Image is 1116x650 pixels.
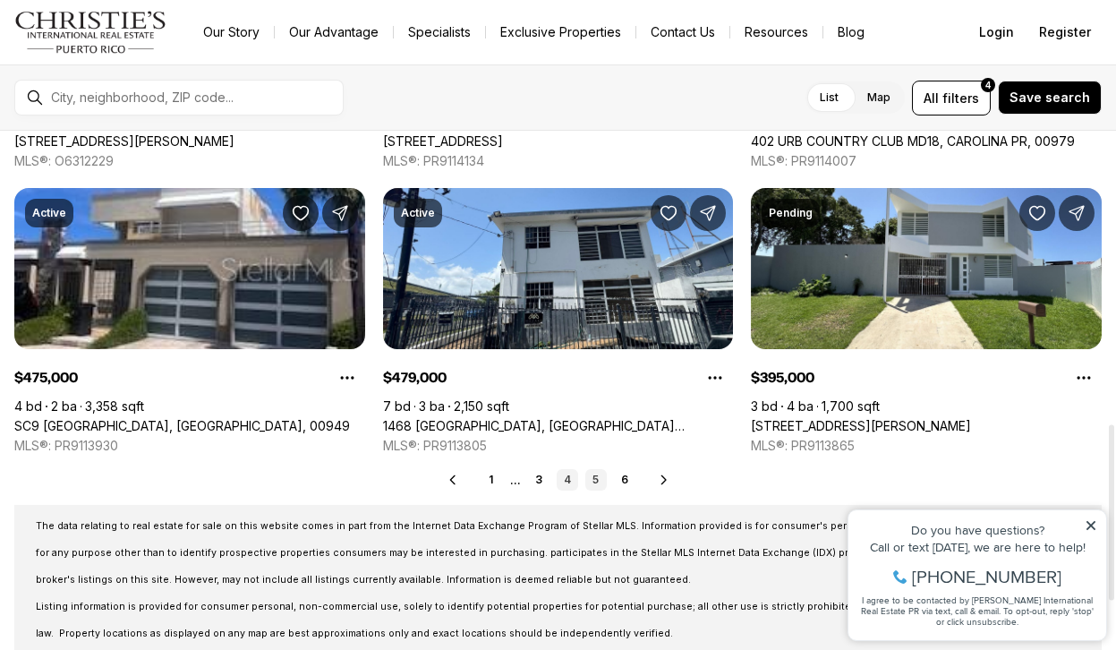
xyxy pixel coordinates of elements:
span: I agree to be contacted by [PERSON_NAME] International Real Estate PR via text, call & email. To ... [22,110,255,144]
button: Save Property: 1468 AFRICA [651,195,686,231]
span: filters [942,89,979,107]
span: Listing information is provided for consumer personal, non-commercial use, solely to identify pot... [36,601,1061,639]
a: 3 [528,469,549,491]
label: Map [853,81,905,114]
a: 4 [557,469,578,491]
div: Call or text [DATE], we are here to help! [19,57,259,70]
p: Pending [769,206,813,220]
div: Do you have questions? [19,40,259,53]
a: 9 PLAZA #RD8, CATANO PR, 00962 [751,418,971,434]
a: Calle 12 Final SECTOR CALDERON, BAYAMON PR, 00956 [14,133,234,150]
a: Blog [823,20,879,45]
button: Save Property: 9 PLAZA #RD8 [1019,195,1055,231]
label: List [805,81,853,114]
button: Property options [1066,360,1102,396]
a: 402 URB COUNTRY CLUB MD18, CAROLINA PR, 00979 [751,133,1075,150]
button: Register [1028,14,1102,50]
button: Share Property [322,195,358,231]
a: 1 [481,469,503,491]
button: Share Property [1059,195,1095,231]
button: Allfilters4 [912,81,991,115]
a: Our Advantage [275,20,393,45]
a: 5 [585,469,607,491]
a: Our Story [189,20,274,45]
p: Active [401,206,435,220]
p: Active [32,206,66,220]
button: Save search [998,81,1102,115]
span: [PHONE_NUMBER] [73,84,223,102]
span: All [924,89,939,107]
a: Specialists [394,20,485,45]
span: Login [979,25,1014,39]
button: Share Property [690,195,726,231]
li: ... [510,474,521,487]
button: Contact Us [636,20,729,45]
button: Property options [697,360,733,396]
a: 6 [614,469,635,491]
button: Login [968,14,1025,50]
a: Resources [730,20,822,45]
span: Register [1039,25,1091,39]
button: Property options [329,360,365,396]
span: The data relating to real estate for sale on this website comes in part from the Internet Data Ex... [36,520,1080,586]
nav: Pagination [481,469,635,491]
button: Save Property: SC9 MANSION DEL SUR [283,195,319,231]
a: 1468 AFRICA, SAN JUAN PR, 00909 [383,418,734,434]
a: 2 ARPEGIO ST, GUAYNABO PR, 00969 [383,133,503,150]
img: logo [14,11,167,54]
a: SC9 MANSION DEL SUR, TOA BAJA PR, 00949 [14,418,350,434]
span: 4 [985,78,991,92]
a: Exclusive Properties [486,20,635,45]
span: Save search [1010,90,1090,105]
